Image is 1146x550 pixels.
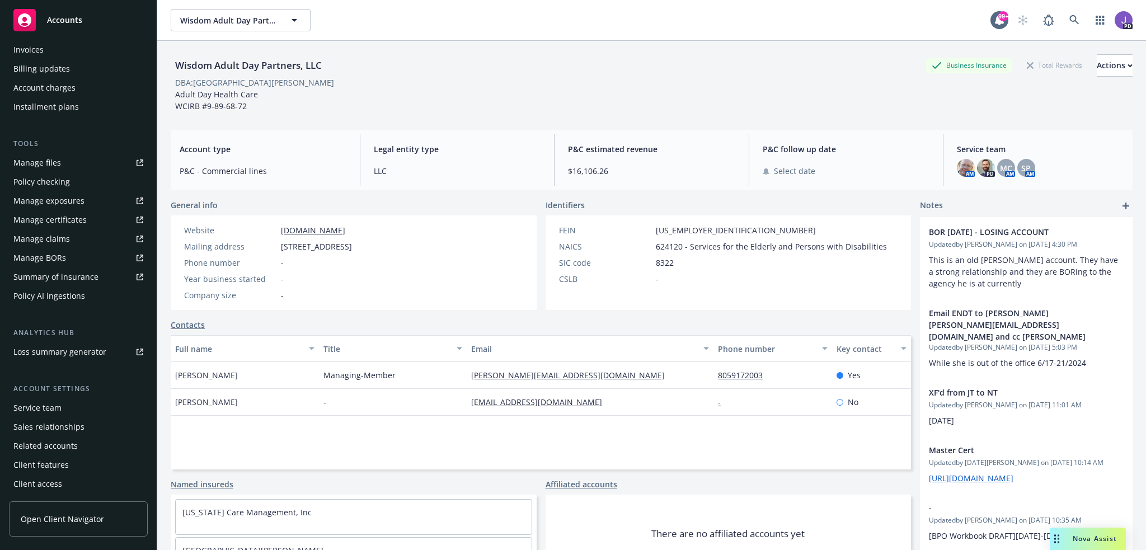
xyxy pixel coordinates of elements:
[1050,528,1064,550] div: Drag to move
[180,143,346,155] span: Account type
[920,435,1133,493] div: Master CertUpdatedby [DATE][PERSON_NAME] on [DATE] 10:14 AM[URL][DOMAIN_NAME]
[1089,9,1111,31] a: Switch app
[180,15,277,26] span: Wisdom Adult Day Partners, LLC
[323,343,450,355] div: Title
[1097,54,1133,77] button: Actions
[13,98,79,116] div: Installment plans
[568,165,735,177] span: $16,106.26
[1021,162,1031,174] span: SP
[929,473,1013,483] a: [URL][DOMAIN_NAME]
[182,507,312,518] a: [US_STATE] Care Management, Inc
[9,475,148,493] a: Client access
[929,226,1095,238] span: BOR [DATE] - LOSING ACCOUNT
[718,343,815,355] div: Phone number
[9,249,148,267] a: Manage BORs
[175,396,238,408] span: [PERSON_NAME]
[929,515,1124,525] span: Updated by [PERSON_NAME] on [DATE] 10:35 AM
[568,143,735,155] span: P&C estimated revenue
[837,343,894,355] div: Key contact
[926,58,1012,72] div: Business Insurance
[13,211,87,229] div: Manage certificates
[180,165,346,177] span: P&C - Commercial lines
[13,268,98,286] div: Summary of insurance
[929,358,1086,368] span: While she is out of the office 6/17-21/2024
[9,456,148,474] a: Client features
[175,89,258,111] span: Adult Day Health Care WCIRB #9-89-68-72
[656,241,887,252] span: 624120 - Services for the Elderly and Persons with Disabilities
[175,369,238,381] span: [PERSON_NAME]
[832,335,911,362] button: Key contact
[281,225,345,236] a: [DOMAIN_NAME]
[13,475,62,493] div: Client access
[171,478,233,490] a: Named insureds
[9,173,148,191] a: Policy checking
[1050,528,1126,550] button: Nova Assist
[1073,534,1117,543] span: Nova Assist
[281,257,284,269] span: -
[9,41,148,59] a: Invoices
[998,11,1008,21] div: 99+
[929,342,1124,352] span: Updated by [PERSON_NAME] on [DATE] 5:03 PM
[920,378,1133,435] div: XF'd from JT to NTUpdatedby [PERSON_NAME] on [DATE] 11:01 AM[DATE]
[9,287,148,305] a: Policy AI ingestions
[920,298,1133,378] div: Email ENDT to [PERSON_NAME] [PERSON_NAME][EMAIL_ADDRESS][DOMAIN_NAME] and cc [PERSON_NAME]Updated...
[957,143,1124,155] span: Service team
[471,370,674,380] a: [PERSON_NAME][EMAIL_ADDRESS][DOMAIN_NAME]
[184,289,276,301] div: Company size
[9,138,148,149] div: Tools
[651,527,805,540] span: There are no affiliated accounts yet
[929,458,1124,468] span: Updated by [DATE][PERSON_NAME] on [DATE] 10:14 AM
[9,192,148,210] a: Manage exposures
[559,273,651,285] div: CSLB
[929,307,1095,342] span: Email ENDT to [PERSON_NAME] [PERSON_NAME][EMAIL_ADDRESS][DOMAIN_NAME] and cc [PERSON_NAME]
[13,343,106,361] div: Loss summary generator
[929,415,954,426] span: [DATE]
[929,502,1095,514] span: -
[13,230,70,248] div: Manage claims
[13,173,70,191] div: Policy checking
[848,396,858,408] span: No
[1097,55,1133,76] div: Actions
[1000,162,1012,174] span: MC
[171,319,205,331] a: Contacts
[13,287,85,305] div: Policy AI ingestions
[467,335,713,362] button: Email
[1119,199,1133,213] a: add
[13,418,84,436] div: Sales relationships
[13,399,62,417] div: Service team
[718,397,730,407] a: -
[559,224,651,236] div: FEIN
[656,273,659,285] span: -
[9,4,148,36] a: Accounts
[929,239,1124,250] span: Updated by [PERSON_NAME] on [DATE] 4:30 PM
[13,456,69,474] div: Client features
[774,165,815,177] span: Select date
[13,154,61,172] div: Manage files
[471,343,697,355] div: Email
[656,257,674,269] span: 8322
[929,387,1095,398] span: XF'd from JT to NT
[13,437,78,455] div: Related accounts
[920,217,1133,298] div: BOR [DATE] - LOSING ACCOUNTUpdatedby [PERSON_NAME] on [DATE] 4:30 PMThis is an old [PERSON_NAME] ...
[13,60,70,78] div: Billing updates
[713,335,832,362] button: Phone number
[1012,9,1034,31] a: Start snowing
[9,211,148,229] a: Manage certificates
[374,165,541,177] span: LLC
[9,437,148,455] a: Related accounts
[175,343,302,355] div: Full name
[9,268,148,286] a: Summary of insurance
[9,343,148,361] a: Loss summary generator
[13,41,44,59] div: Invoices
[171,9,311,31] button: Wisdom Adult Day Partners, LLC
[546,478,617,490] a: Affiliated accounts
[929,400,1124,410] span: Updated by [PERSON_NAME] on [DATE] 11:01 AM
[559,241,651,252] div: NAICS
[9,230,148,248] a: Manage claims
[1021,58,1088,72] div: Total Rewards
[21,513,104,525] span: Open Client Navigator
[374,143,541,155] span: Legal entity type
[13,192,84,210] div: Manage exposures
[9,383,148,394] div: Account settings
